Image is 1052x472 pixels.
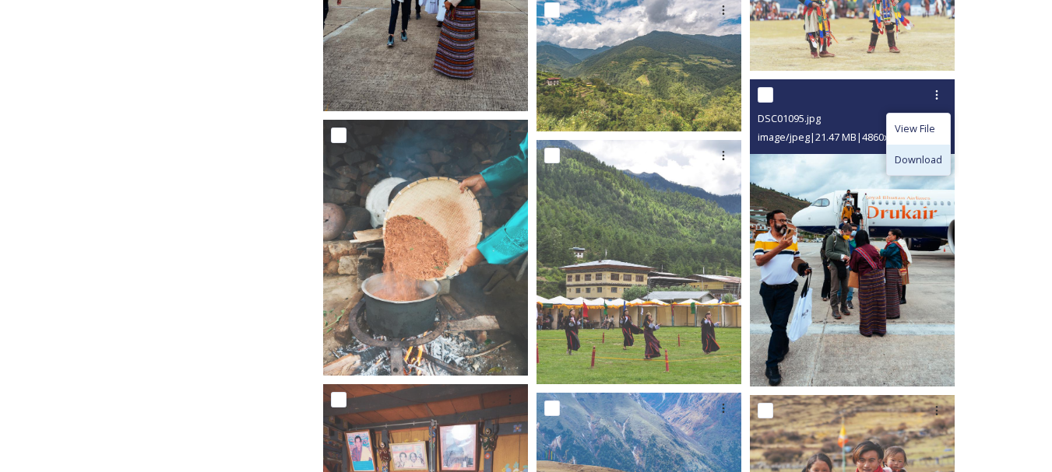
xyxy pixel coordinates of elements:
[895,152,942,167] span: Download
[895,121,935,136] span: View File
[750,80,955,386] img: DSC01095.jpg
[758,130,911,144] span: image/jpeg | 21.47 MB | 4860 x 7286
[758,111,821,125] span: DSC01095.jpg
[537,139,741,384] img: Haa Summer Festival7.jpeg
[323,120,528,376] img: _SCH9620.jpg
